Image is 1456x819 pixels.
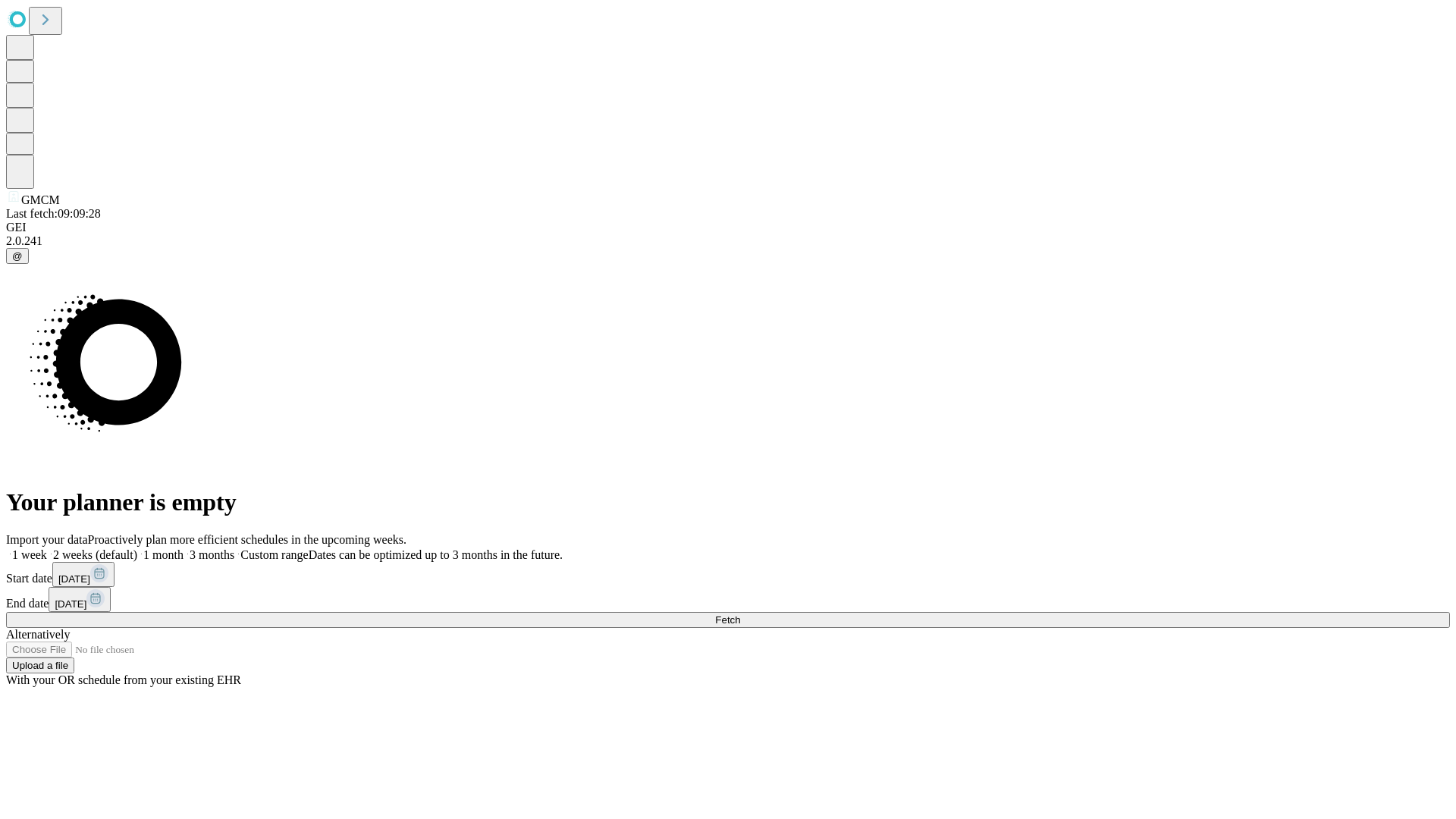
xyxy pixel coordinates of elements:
[143,548,184,561] span: 1 month
[715,614,740,626] span: Fetch
[21,193,60,206] span: GMCM
[6,562,1450,587] div: Start date
[6,207,101,220] span: Last fetch: 09:09:28
[88,533,406,546] span: Proactively plan more efficient schedules in the upcoming weeks.
[6,612,1450,628] button: Fetch
[240,548,308,561] span: Custom range
[6,533,88,546] span: Import your data
[12,548,47,561] span: 1 week
[53,548,137,561] span: 2 weeks (default)
[190,548,234,561] span: 3 months
[6,628,70,641] span: Alternatively
[12,250,23,262] span: @
[6,673,241,686] span: With your OR schedule from your existing EHR
[55,598,86,610] span: [DATE]
[6,221,1450,234] div: GEI
[6,657,74,673] button: Upload a file
[309,548,563,561] span: Dates can be optimized up to 3 months in the future.
[58,573,90,585] span: [DATE]
[6,234,1450,248] div: 2.0.241
[52,562,115,587] button: [DATE]
[49,587,111,612] button: [DATE]
[6,488,1450,516] h1: Your planner is empty
[6,248,29,264] button: @
[6,587,1450,612] div: End date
